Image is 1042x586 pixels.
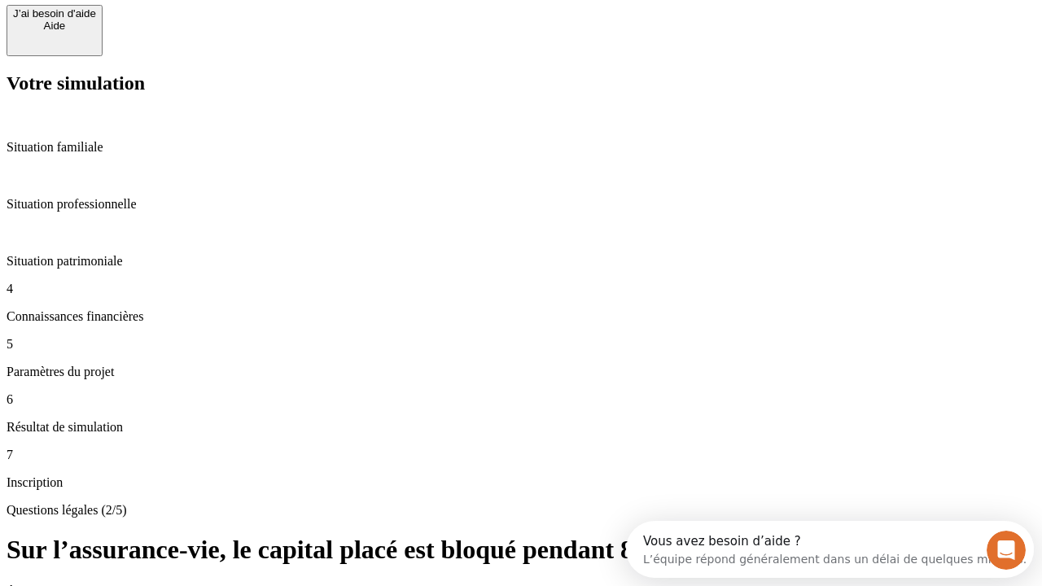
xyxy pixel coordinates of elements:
p: 6 [7,392,1035,407]
p: Situation professionnelle [7,197,1035,212]
div: J’ai besoin d'aide [13,7,96,20]
h2: Votre simulation [7,72,1035,94]
p: 5 [7,337,1035,352]
p: 7 [7,448,1035,462]
p: 4 [7,282,1035,296]
div: Vous avez besoin d’aide ? [17,14,401,27]
p: Inscription [7,475,1035,490]
button: J’ai besoin d'aideAide [7,5,103,56]
p: Connaissances financières [7,309,1035,324]
p: Questions légales (2/5) [7,503,1035,518]
div: Ouvrir le Messenger Intercom [7,7,449,51]
div: L’équipe répond généralement dans un délai de quelques minutes. [17,27,401,44]
p: Paramètres du projet [7,365,1035,379]
p: Situation patrimoniale [7,254,1035,269]
h1: Sur l’assurance-vie, le capital placé est bloqué pendant 8 ans ? [7,535,1035,565]
p: Situation familiale [7,140,1035,155]
iframe: Intercom live chat discovery launcher [626,521,1034,578]
div: Aide [13,20,96,32]
iframe: Intercom live chat [987,531,1026,570]
p: Résultat de simulation [7,420,1035,435]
